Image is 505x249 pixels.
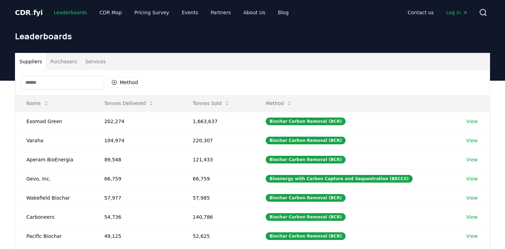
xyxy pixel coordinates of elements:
a: View [466,137,478,144]
td: 66,759 [182,169,255,188]
a: Leaderboards [48,6,93,19]
td: Varaha [15,131,93,150]
td: Aperam BioEnergia [15,150,93,169]
td: 104,974 [93,131,182,150]
td: Gevo, Inc. [15,169,93,188]
a: View [466,156,478,163]
a: CDR.fyi [15,8,43,17]
a: CDR Map [94,6,127,19]
div: Biochar Carbon Removal (BCR) [266,232,346,240]
a: View [466,118,478,125]
div: Biochar Carbon Removal (BCR) [266,156,346,163]
a: View [466,233,478,240]
span: CDR fyi [15,8,43,17]
div: Biochar Carbon Removal (BCR) [266,194,346,202]
td: Exomad Green [15,112,93,131]
a: Events [176,6,204,19]
td: 57,985 [182,188,255,207]
td: Carboneers [15,207,93,226]
td: 121,433 [182,150,255,169]
button: Purchasers [46,53,81,70]
td: 66,759 [93,169,182,188]
button: Tonnes Delivered [99,96,160,110]
a: View [466,214,478,220]
div: Bioenergy with Carbon Capture and Sequestration (BECCS) [266,175,413,183]
button: Services [81,53,110,70]
div: Biochar Carbon Removal (BCR) [266,213,346,221]
td: Pacific Biochar [15,226,93,246]
td: 52,625 [182,226,255,246]
a: Pricing Survey [129,6,175,19]
td: 49,125 [93,226,182,246]
a: Blog [272,6,294,19]
a: About Us [238,6,271,19]
a: Log in [441,6,473,19]
td: 220,307 [182,131,255,150]
button: Suppliers [15,53,46,70]
a: View [466,194,478,201]
nav: Main [402,6,473,19]
h1: Leaderboards [15,31,490,42]
span: Log in [446,9,468,16]
div: Biochar Carbon Removal (BCR) [266,137,346,144]
td: 57,977 [93,188,182,207]
a: Contact us [402,6,439,19]
a: View [466,175,478,182]
nav: Main [48,6,294,19]
button: Tonnes Sold [187,96,235,110]
td: 1,663,637 [182,112,255,131]
span: . [31,8,33,17]
div: Biochar Carbon Removal (BCR) [266,118,346,125]
td: 54,736 [93,207,182,226]
td: 89,548 [93,150,182,169]
td: Wakefield Biochar [15,188,93,207]
button: Name [21,96,55,110]
td: 202,274 [93,112,182,131]
button: Method [107,77,143,88]
td: 140,786 [182,207,255,226]
button: Method [260,96,298,110]
a: Partners [205,6,237,19]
